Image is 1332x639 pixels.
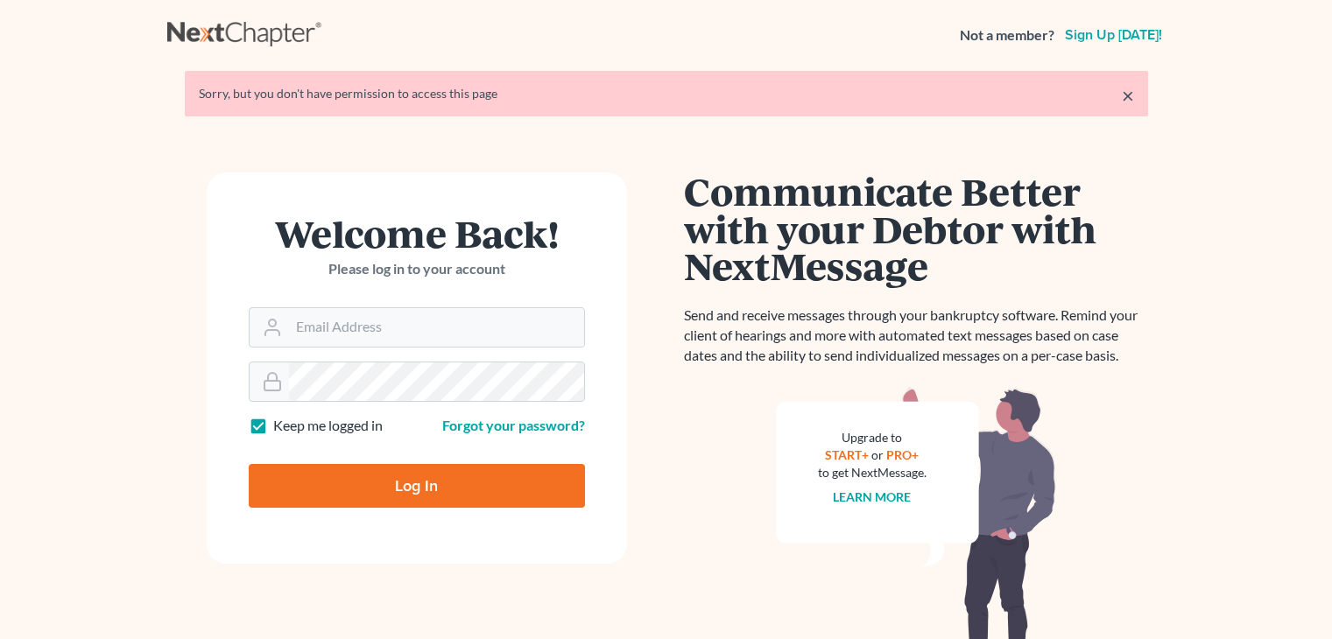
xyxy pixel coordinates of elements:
label: Keep me logged in [273,416,383,436]
h1: Communicate Better with your Debtor with NextMessage [684,172,1148,284]
div: to get NextMessage. [818,464,927,481]
p: Send and receive messages through your bankruptcy software. Remind your client of hearings and mo... [684,305,1148,366]
input: Log In [249,464,585,508]
h1: Welcome Back! [249,214,585,252]
strong: Not a member? [960,25,1054,46]
a: Sign up [DATE]! [1061,28,1166,42]
a: Learn more [833,489,911,504]
div: Upgrade to [818,429,927,446]
div: Sorry, but you don't have permission to access this page [199,85,1134,102]
span: or [871,447,884,462]
a: × [1122,85,1134,106]
p: Please log in to your account [249,259,585,279]
a: Forgot your password? [442,417,585,433]
input: Email Address [289,308,584,347]
a: START+ [825,447,869,462]
a: PRO+ [886,447,919,462]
